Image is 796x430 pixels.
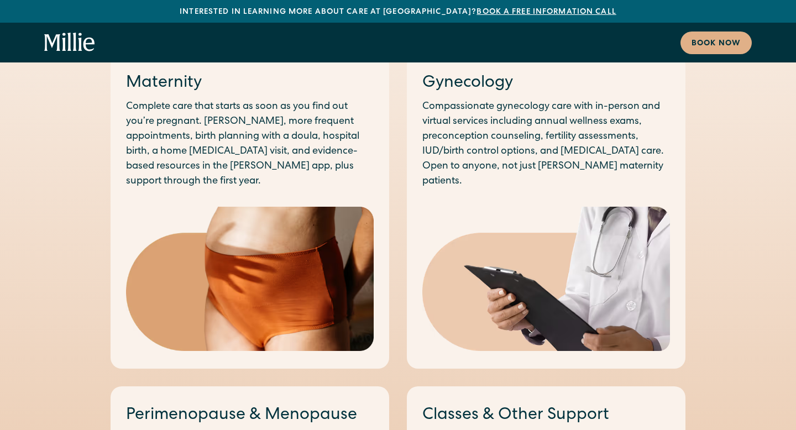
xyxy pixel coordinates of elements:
[44,33,95,53] a: home
[422,75,513,92] a: Gynecology
[126,207,374,350] img: Close-up of a woman's midsection wearing high-waisted postpartum underwear, highlighting comfort ...
[422,207,670,350] img: Medical professional in a white coat holding a clipboard, representing expert care and diagnosis ...
[680,32,752,54] a: Book now
[476,8,616,16] a: Book a free information call
[692,38,741,50] div: Book now
[126,75,202,92] a: Maternity
[422,407,609,424] a: Classes & Other Support
[126,99,374,189] p: Complete care that starts as soon as you find out you’re pregnant. [PERSON_NAME], more frequent a...
[422,99,670,189] p: Compassionate gynecology care with in-person and virtual services including annual wellness exams...
[126,407,357,424] a: Perimenopause & Menopause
